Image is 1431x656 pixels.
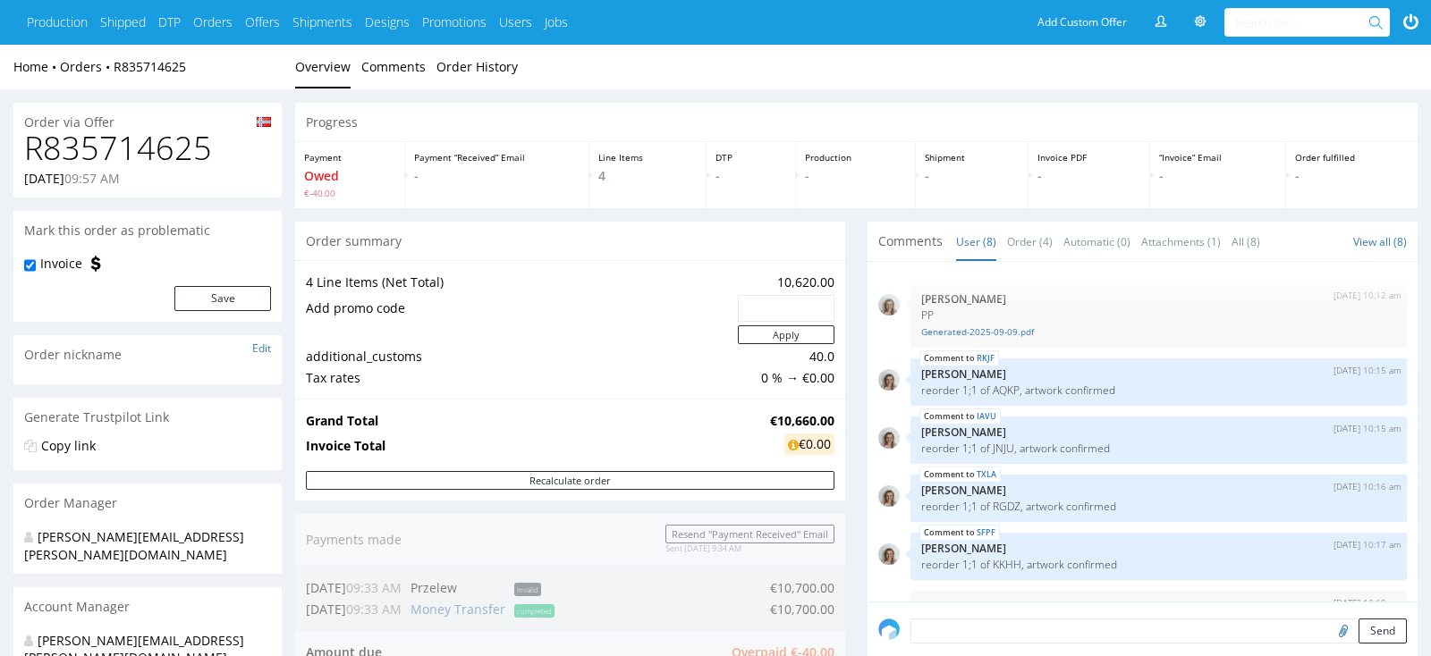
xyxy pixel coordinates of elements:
[174,286,271,311] button: Save
[805,151,905,164] p: Production
[715,151,786,164] p: DTP
[64,170,120,187] span: 09:57 AM
[733,346,834,367] td: 40.0
[306,293,733,324] td: Add promo code
[977,409,996,424] a: IAVU
[1141,223,1221,261] a: Attachments (1)
[365,13,410,31] a: Designs
[1359,618,1407,643] button: Send
[304,167,395,199] p: Owed
[1037,167,1140,185] p: -
[738,325,834,344] button: Apply
[921,383,1396,397] p: reorder 1;1 of AQKP, artwork confirmed
[1159,151,1275,164] p: “Invoice” Email
[1295,167,1409,185] p: -
[921,484,1396,497] p: [PERSON_NAME]
[921,542,1396,555] p: [PERSON_NAME]
[1159,167,1275,185] p: -
[770,412,834,429] strong: €10,660.00
[598,151,697,164] p: Line Items
[1063,223,1130,261] a: Automatic (0)
[1334,480,1401,493] p: [DATE] 10:16 am
[715,167,786,185] p: -
[436,45,518,88] a: Order History
[13,398,282,437] div: Generate Trustpilot Link
[60,58,114,75] a: Orders
[13,58,60,75] a: Home
[158,13,181,31] a: DTP
[925,167,1019,185] p: -
[1334,596,1401,610] p: [DATE] 10:18 am
[921,558,1396,571] p: reorder 1;1 of KKHH, artwork confirmed
[878,232,943,250] span: Comments
[977,526,995,540] a: SFPF
[1232,223,1260,261] a: All (8)
[878,427,900,449] img: mini_magick20230111-108-13flwjb.jpeg
[878,294,900,315] img: mini_magick20230111-108-13flwjb.jpeg
[306,272,733,293] td: 4 Line Items (Net Total)
[1334,289,1401,302] p: [DATE] 10:12 am
[295,103,1418,142] div: Progress
[1334,538,1401,551] p: [DATE] 10:17 am
[921,308,1396,322] p: PP
[306,412,378,429] strong: Grand Total
[956,223,996,261] a: User (8)
[878,485,900,507] img: mini_magick20230111-108-13flwjb.jpeg
[925,151,1019,164] p: Shipment
[24,528,258,563] div: [PERSON_NAME][EMAIL_ADDRESS][PERSON_NAME][DOMAIN_NAME]
[295,45,351,88] a: Overview
[306,471,834,490] button: Recalculate order
[304,151,395,164] p: Payment
[921,325,1396,339] a: Generated-2025-09-09.pdf
[921,425,1396,439] p: [PERSON_NAME]
[598,167,697,185] p: 4
[40,255,82,273] label: Invoice
[41,437,96,454] a: Copy link
[733,367,834,389] td: 0 % → €0.00
[1028,8,1137,37] a: Add Custom Offer
[306,437,385,454] strong: Invoice Total
[977,467,996,482] a: TXLA
[1235,8,1372,37] input: Search for...
[878,543,900,565] img: mini_magick20230111-108-13flwjb.jpeg
[878,369,900,391] img: mini_magick20230111-108-13flwjb.jpeg
[977,351,995,366] a: RKJF
[733,272,834,293] td: 10,620.00
[193,13,233,31] a: Orders
[13,103,282,131] div: Order via Offer
[1334,422,1401,435] p: [DATE] 10:15 am
[361,45,426,88] a: Comments
[87,255,105,273] img: icon-invoice-flag.svg
[414,151,579,164] p: Payment “Received” Email
[252,341,271,356] a: Edit
[499,13,532,31] a: Users
[114,58,186,75] a: R835714625
[304,187,395,199] span: €-40.00
[306,367,733,389] td: Tax rates
[257,117,271,127] img: no-f8dc302371c809ebda3e9183c606264601f8dd851d2b1878fd25f0f6abe2988c.png
[292,13,352,31] a: Shipments
[1295,151,1409,164] p: Order fulfilled
[921,367,1396,381] p: [PERSON_NAME]
[27,13,88,31] a: Production
[13,211,282,250] div: Mark this order as problematic
[1007,223,1053,261] a: Order (4)
[805,167,905,185] p: -
[921,442,1396,455] p: reorder 1;1 of JNJU, artwork confirmed
[13,587,282,627] div: Account Manager
[545,13,568,31] a: Jobs
[13,484,282,523] div: Order Manager
[100,13,146,31] a: Shipped
[13,335,282,374] div: Order nickname
[422,13,487,31] a: Promotions
[24,130,271,166] h1: R835714625
[24,170,120,188] p: [DATE]
[921,600,1396,613] p: [PERSON_NAME]
[1037,151,1140,164] p: Invoice PDF
[1334,364,1401,377] p: [DATE] 10:15 am
[878,618,900,640] img: share_image_120x120.png
[921,500,1396,513] p: reorder 1;1 of RGDZ, artwork confirmed
[306,346,733,367] td: additional_customs
[295,222,845,261] div: Order summary
[414,167,579,185] p: -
